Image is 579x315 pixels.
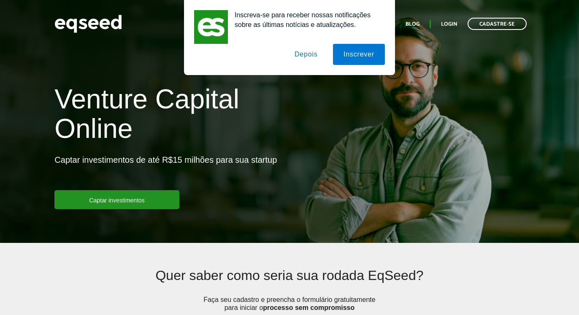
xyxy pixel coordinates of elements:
a: Captar investimentos [54,190,179,209]
img: notification icon [194,10,228,44]
h1: Venture Capital Online [54,84,283,148]
strong: processo sem compromisso [263,304,354,311]
button: Inscrever [333,44,385,65]
div: Inscreva-se para receber nossas notificações sobre as últimas notícias e atualizações. [228,10,385,30]
h2: Quer saber como seria sua rodada EqSeed? [103,268,476,296]
p: Captar investimentos de até R$15 milhões para sua startup [54,155,277,190]
button: Depois [284,44,328,65]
